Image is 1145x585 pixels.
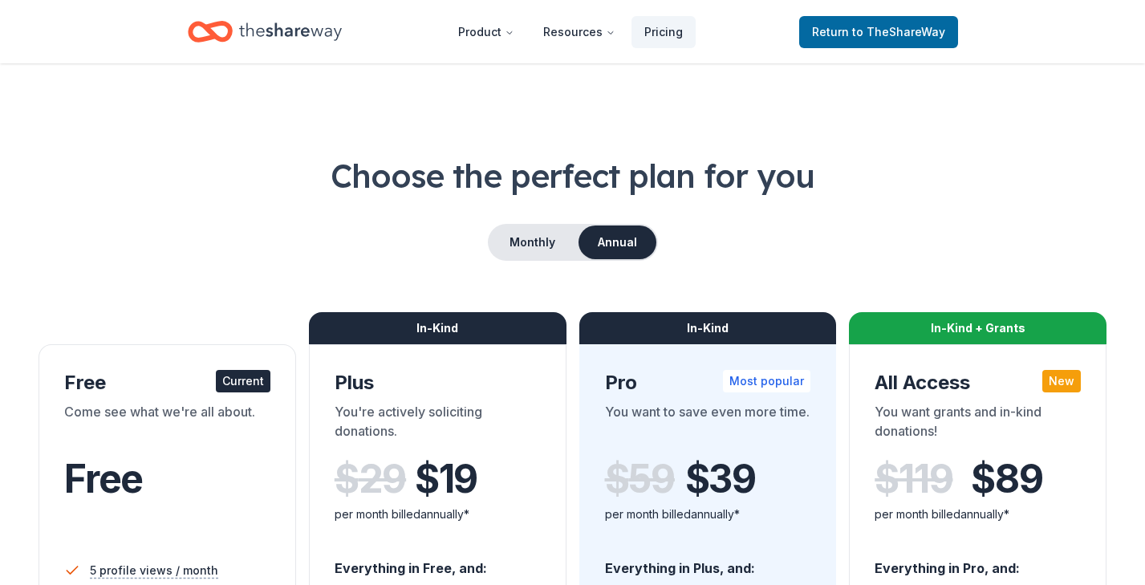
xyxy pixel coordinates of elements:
div: Come see what we're all about. [64,402,270,447]
div: You want to save even more time. [605,402,811,447]
nav: Main [445,13,696,51]
div: Everything in Plus, and: [605,545,811,579]
div: In-Kind + Grants [849,312,1106,344]
div: In-Kind [579,312,837,344]
div: Everything in Pro, and: [875,545,1081,579]
span: Free [64,455,143,502]
button: Annual [579,225,656,259]
div: You want grants and in-kind donations! [875,402,1081,447]
div: Plus [335,370,541,396]
a: Home [188,13,342,51]
div: Everything in Free, and: [335,545,541,579]
div: per month billed annually* [335,505,541,524]
div: You're actively soliciting donations. [335,402,541,447]
div: Free [64,370,270,396]
div: per month billed annually* [605,505,811,524]
div: Current [216,370,270,392]
button: Resources [530,16,628,48]
a: Returnto TheShareWay [799,16,958,48]
div: per month billed annually* [875,505,1081,524]
a: Pricing [631,16,696,48]
div: Pro [605,370,811,396]
div: In-Kind [309,312,566,344]
span: to TheShareWay [852,25,945,39]
div: Most popular [723,370,810,392]
span: $ 89 [971,457,1042,502]
h1: Choose the perfect plan for you [39,153,1106,198]
button: Product [445,16,527,48]
span: 5 profile views / month [90,561,218,580]
span: Return [812,22,945,42]
div: New [1042,370,1081,392]
span: $ 19 [415,457,477,502]
div: All Access [875,370,1081,396]
span: $ 39 [685,457,756,502]
button: Monthly [489,225,575,259]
